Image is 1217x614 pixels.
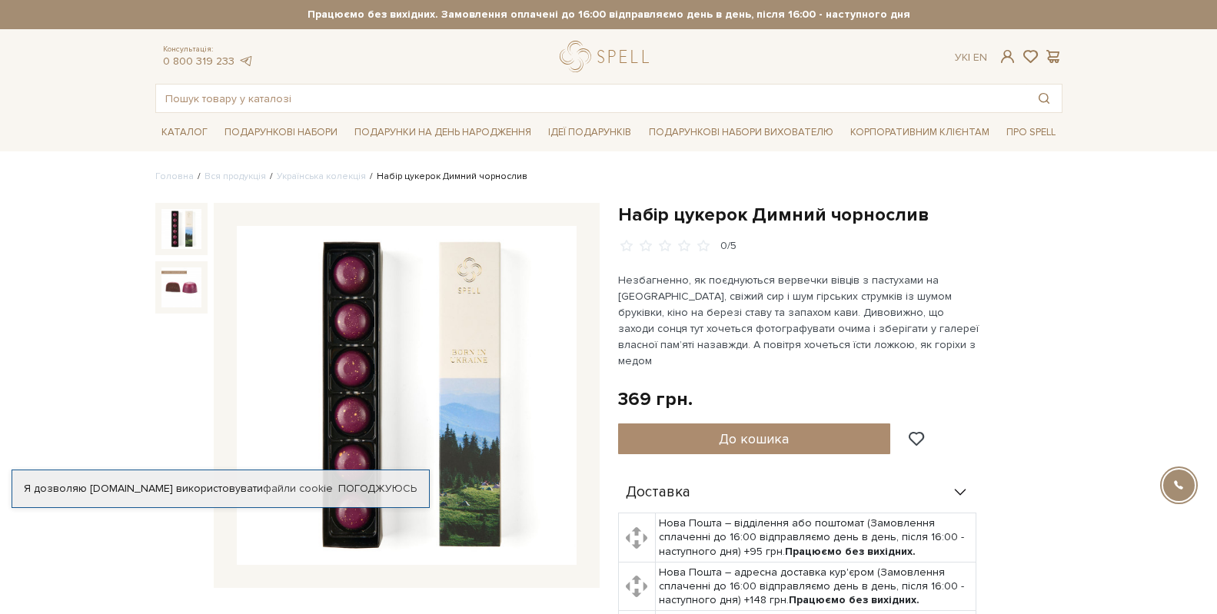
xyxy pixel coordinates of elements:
[366,170,527,184] li: Набір цукерок Димний чорнослив
[844,119,996,145] a: Корпоративним клієнтам
[618,272,979,369] p: Незбагненно, як поєднуються вервечки вівців з пастухами на [GEOGRAPHIC_DATA], свіжий сир і шум гі...
[720,239,737,254] div: 0/5
[218,121,344,144] a: Подарункові набори
[12,482,429,496] div: Я дозволяю [DOMAIN_NAME] використовувати
[338,482,417,496] a: Погоджуюсь
[789,593,919,606] b: Працюємо без вихідних.
[542,121,637,144] a: Ідеї подарунків
[156,85,1026,112] input: Пошук товару у каталозі
[155,171,194,182] a: Головна
[626,486,690,499] span: Доставка
[655,513,976,563] td: Нова Пошта – відділення або поштомат (Замовлення сплаченні до 16:00 відправляємо день в день, піс...
[643,119,840,145] a: Подарункові набори вихователю
[955,51,987,65] div: Ук
[719,430,789,447] span: До кошика
[973,51,987,64] a: En
[155,121,214,144] a: Каталог
[348,121,537,144] a: Подарунки на День народження
[618,387,693,411] div: 369 грн.
[163,55,234,68] a: 0 800 319 233
[163,45,254,55] span: Консультація:
[204,171,266,182] a: Вся продукція
[785,545,916,558] b: Працюємо без вихідних.
[237,226,577,566] img: Набір цукерок Димний чорнослив
[155,8,1062,22] strong: Працюємо без вихідних. Замовлення оплачені до 16:00 відправляємо день в день, після 16:00 - насту...
[277,171,366,182] a: Українська колекція
[161,267,201,307] img: Набір цукерок Димний чорнослив
[263,482,333,495] a: файли cookie
[618,203,1062,227] h1: Набір цукерок Димний чорнослив
[1000,121,1062,144] a: Про Spell
[1026,85,1062,112] button: Пошук товару у каталозі
[161,209,201,249] img: Набір цукерок Димний чорнослив
[968,51,970,64] span: |
[560,41,656,72] a: logo
[238,55,254,68] a: telegram
[655,562,976,611] td: Нова Пошта – адресна доставка кур'єром (Замовлення сплаченні до 16:00 відправляємо день в день, п...
[618,423,891,454] button: До кошика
